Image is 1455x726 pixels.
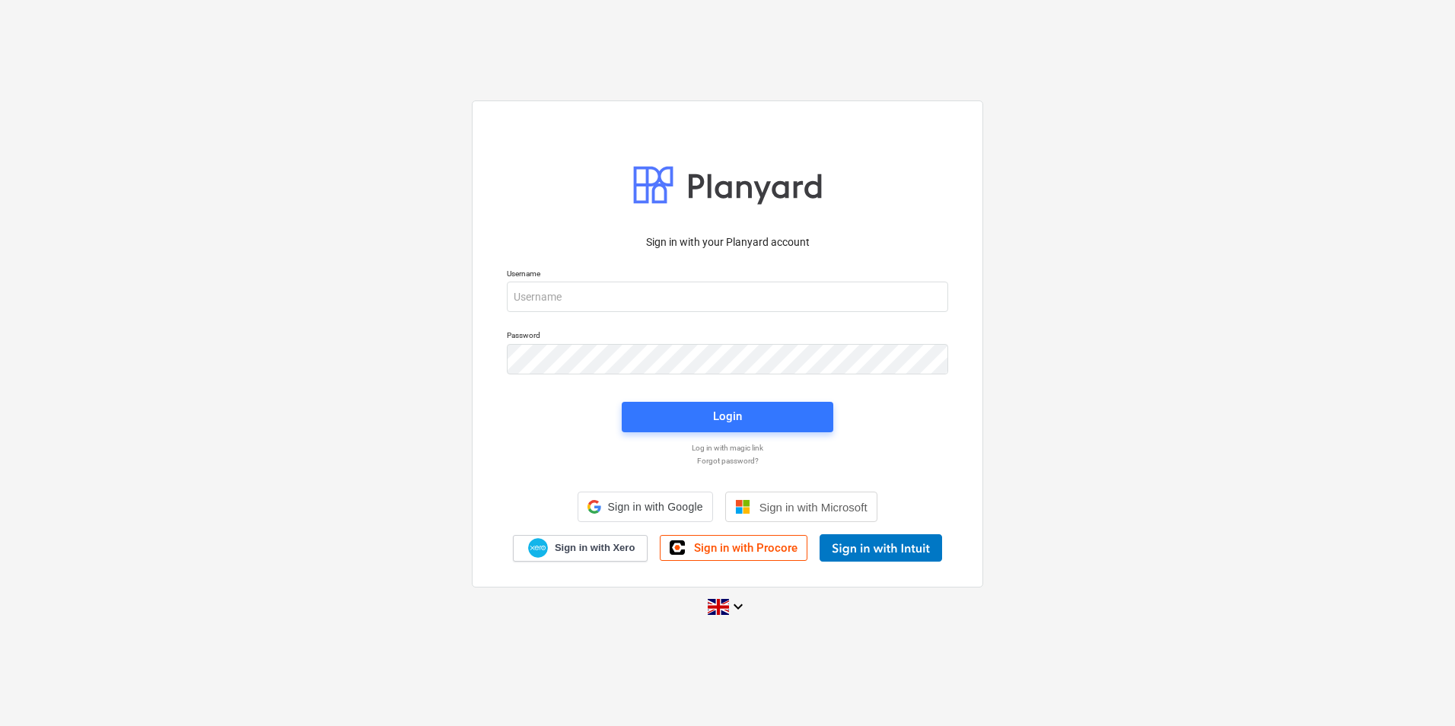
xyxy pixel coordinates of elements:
[759,501,868,514] span: Sign in with Microsoft
[528,538,548,559] img: Xero logo
[507,330,948,343] p: Password
[507,234,948,250] p: Sign in with your Planyard account
[507,269,948,282] p: Username
[694,541,798,555] span: Sign in with Procore
[507,282,948,312] input: Username
[499,443,956,453] a: Log in with magic link
[513,535,648,562] a: Sign in with Xero
[735,499,750,514] img: Microsoft logo
[499,456,956,466] a: Forgot password?
[622,402,833,432] button: Login
[729,597,747,616] i: keyboard_arrow_down
[713,406,742,426] div: Login
[607,501,702,513] span: Sign in with Google
[555,541,635,555] span: Sign in with Xero
[660,535,807,561] a: Sign in with Procore
[578,492,712,522] div: Sign in with Google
